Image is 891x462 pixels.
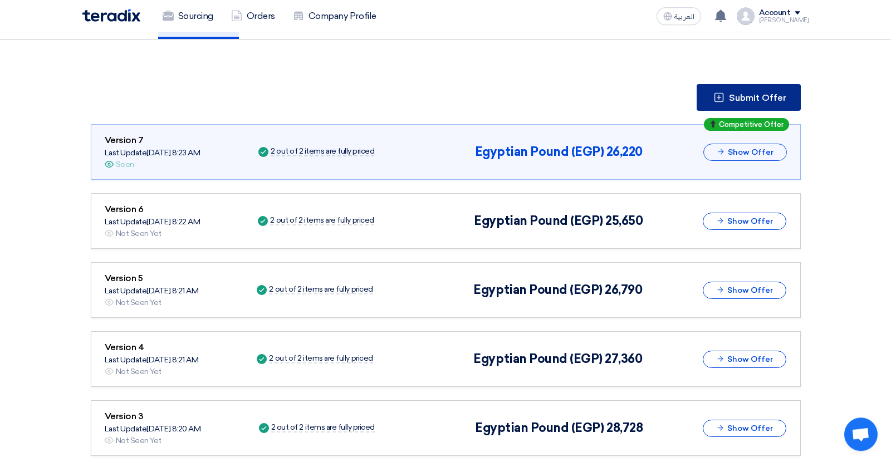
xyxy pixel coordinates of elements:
[703,420,786,437] button: Show Offer
[703,213,786,230] button: Show Offer
[271,148,374,156] div: 2 out of 2 items are fully priced
[222,4,284,28] a: Orders
[759,8,791,18] div: Account
[605,351,642,366] span: 27,360
[703,282,786,299] button: Show Offer
[105,216,200,228] div: Last Update [DATE] 8:22 AM
[703,351,786,368] button: Show Offer
[270,217,374,225] div: 2 out of 2 items are fully priced
[154,4,222,28] a: Sourcing
[703,144,787,161] button: Show Offer
[105,410,201,423] div: Version 3
[105,134,200,147] div: Version 7
[737,7,755,25] img: profile_test.png
[116,297,161,308] div: Not Seen Yet
[105,272,199,285] div: Version 5
[475,144,604,159] span: Egyptian Pound (EGP)
[674,13,694,21] span: العربية
[269,355,373,363] div: 2 out of 2 items are fully priced
[116,159,134,170] div: Seen
[105,341,199,354] div: Version 4
[474,213,603,228] span: Egyptian Pound (EGP)
[116,366,161,377] div: Not Seen Yet
[105,285,199,297] div: Last Update [DATE] 8:21 AM
[105,423,201,435] div: Last Update [DATE] 8:20 AM
[105,354,199,366] div: Last Update [DATE] 8:21 AM
[473,351,602,366] span: Egyptian Pound (EGP)
[606,144,643,159] span: 26,220
[284,4,385,28] a: Company Profile
[116,435,161,446] div: Not Seen Yet
[759,17,809,23] div: [PERSON_NAME]
[269,286,373,294] div: 2 out of 2 items are fully priced
[844,417,878,451] div: Open chat
[606,420,643,435] span: 28,728
[473,282,602,297] span: Egyptian Pound (EGP)
[105,203,200,216] div: Version 6
[116,228,161,239] div: Not Seen Yet
[605,213,643,228] span: 25,650
[729,94,786,102] span: Submit Offer
[82,9,140,22] img: Teradix logo
[657,7,701,25] button: العربية
[475,420,604,435] span: Egyptian Pound (EGP)
[697,84,801,111] button: Submit Offer
[271,424,375,432] div: 2 out of 2 items are fully priced
[719,121,784,128] span: Competitive Offer
[105,147,200,159] div: Last Update [DATE] 8:23 AM
[605,282,642,297] span: 26,790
